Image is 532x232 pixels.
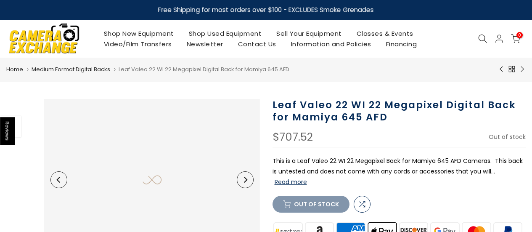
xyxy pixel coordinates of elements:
h1: Leaf Valeo 22 WI 22 Megapixel Digital Back for Mamiya 645 AFD [273,99,526,123]
p: This is a Leaf Valeo 22 WI 22 Megapixel Back for Mamiya 645 AFD Cameras. This back is untested an... [273,156,526,188]
button: Next [237,171,254,188]
span: 0 [516,32,523,38]
span: Out of stock [489,133,526,141]
a: Video/Film Transfers [96,39,179,49]
a: Shop New Equipment [96,28,181,39]
div: $707.52 [273,132,313,143]
a: 0 [511,34,520,43]
a: Home [6,65,23,74]
a: Information and Policies [283,39,378,49]
button: Previous [50,171,67,188]
a: Shop Used Equipment [181,28,269,39]
span: Leaf Valeo 22 WI 22 Megapixel Digital Back for Mamiya 645 AFD [119,65,289,73]
a: Newsletter [179,39,230,49]
button: Read more [275,178,307,186]
a: Classes & Events [349,28,421,39]
a: Medium Format Digital Backs [32,65,110,74]
a: Sell Your Equipment [269,28,349,39]
a: Financing [378,39,424,49]
a: Contact Us [230,39,283,49]
strong: Free Shipping for most orders over $100 - EXCLUDES Smoke Grenades [158,5,374,14]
